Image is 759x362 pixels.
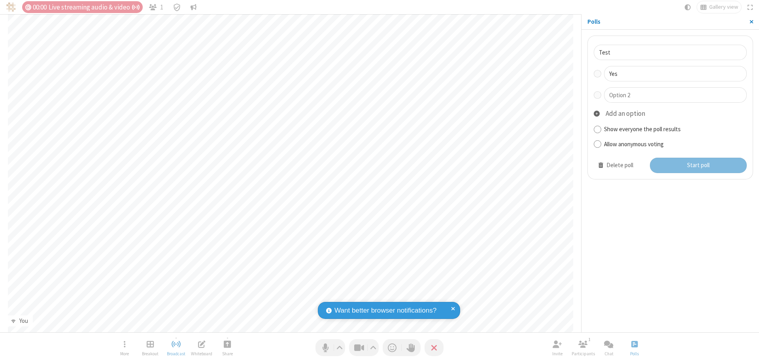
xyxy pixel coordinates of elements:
[697,1,741,13] button: Change layout
[315,339,345,356] button: Mute (⌘+Shift+A)
[650,158,747,173] button: Start poll
[132,4,140,11] span: Auto broadcast is active
[383,339,402,356] button: Send a reaction
[33,4,47,11] span: 00:00
[146,1,166,13] button: Open participant list
[334,339,345,356] button: Audio settings
[586,336,593,343] div: 1
[120,351,129,356] span: More
[709,4,738,10] span: Gallery view
[604,66,747,81] input: Option 1
[604,125,747,134] label: Show everyone the poll results
[604,87,747,103] input: Option 2
[190,336,213,359] button: Open shared whiteboard
[191,351,212,356] span: Whiteboard
[6,2,16,12] img: QA Selenium DO NOT DELETE OR CHANGE
[16,317,31,326] div: You
[22,1,143,13] div: Timer
[623,336,646,359] button: Close poll
[113,336,136,359] button: Open menu
[187,1,200,13] button: Conversation
[138,336,162,359] button: Manage Breakout Rooms
[222,351,233,356] span: Share
[604,140,747,149] label: Allow anonymous voting
[215,336,239,359] button: Start sharing
[169,1,184,13] div: Meeting details Encryption enabled
[606,109,645,118] span: Add an option
[368,339,379,356] button: Video setting
[606,161,633,169] span: Delete poll
[167,351,185,356] span: Broadcast
[594,158,638,173] button: Delete poll
[49,4,140,11] span: Live streaming audio & video
[164,336,188,359] button: Stop broadcast
[572,351,595,356] span: Participants
[744,14,759,29] button: Close sidebar
[402,339,421,356] button: Raise hand
[142,351,159,356] span: Breakout
[594,109,747,119] button: Add an option
[349,339,379,356] button: Stop video (⌘+Shift+V)
[334,305,436,316] span: Want better browser notifications?
[425,339,444,356] button: End or leave meeting
[597,336,621,359] button: Open chat
[682,1,694,13] button: Using system theme
[594,45,747,60] input: Ask a poll question...
[546,336,569,359] button: Invite participants (⌘+Shift+I)
[630,351,639,356] span: Polls
[552,351,563,356] span: Invite
[587,17,744,26] p: Polls
[571,336,595,359] button: Open participant list
[160,4,163,11] span: 1
[744,1,756,13] button: Fullscreen
[604,351,614,356] span: Chat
